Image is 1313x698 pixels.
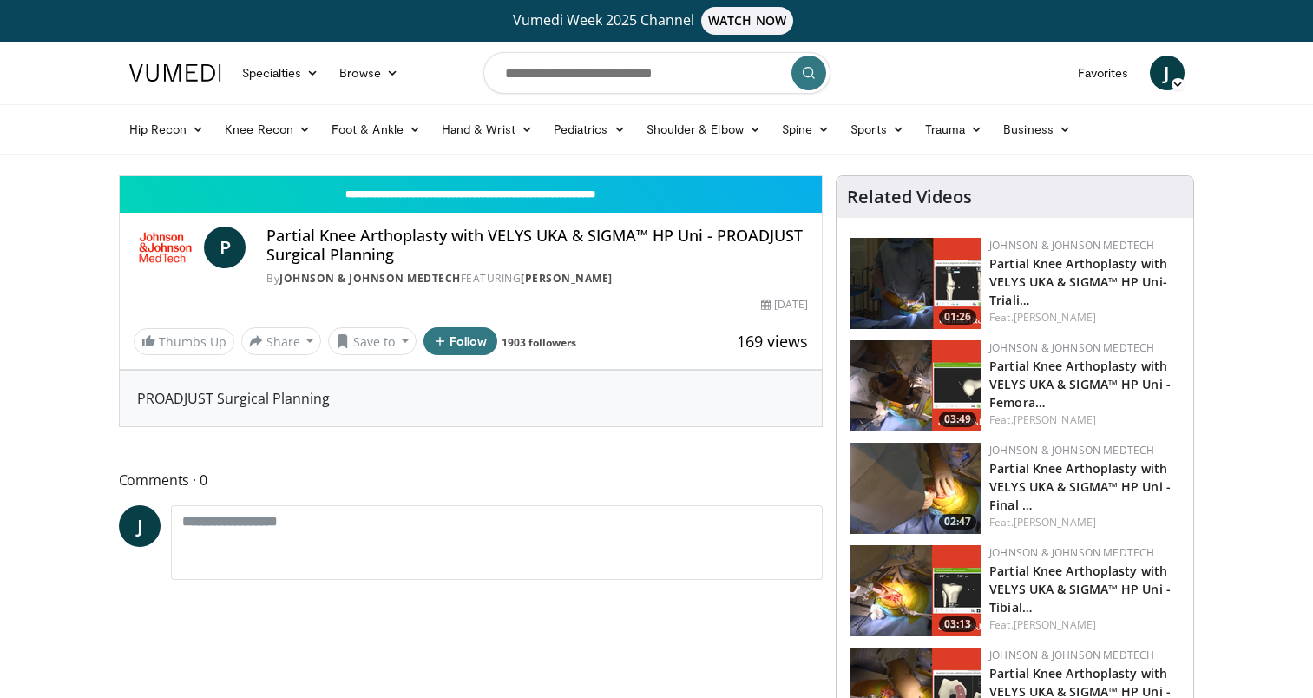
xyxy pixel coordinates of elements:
[989,310,1179,326] div: Feat.
[989,460,1171,513] a: Partial Knee Arthoplasty with VELYS UKA & SIGMA™ HP Uni - Final …
[771,112,840,147] a: Spine
[129,64,221,82] img: VuMedi Logo
[636,112,771,147] a: Shoulder & Elbow
[840,112,915,147] a: Sports
[737,331,808,352] span: 169 views
[989,358,1171,411] a: Partial Knee Arthoplasty with VELYS UKA & SIGMA™ HP Uni - Femora…
[521,271,613,286] a: [PERSON_NAME]
[329,56,409,90] a: Browse
[321,112,431,147] a: Foot & Ankle
[1014,515,1096,530] a: [PERSON_NAME]
[850,443,981,534] img: 2dac1888-fcb6-4628-a152-be974a3fbb82.png.150x105_q85_crop-smart_upscale.png
[266,227,808,264] h4: Partial Knee Arthoplasty with VELYS UKA & SIGMA™ HP Uni - PROADJUST Surgical Planning
[701,7,793,35] span: WATCH NOW
[939,412,976,427] span: 03:49
[939,309,976,325] span: 01:26
[850,545,981,636] img: fca33e5d-2676-4c0d-8432-0e27cf4af401.png.150x105_q85_crop-smart_upscale.png
[431,112,543,147] a: Hand & Wrist
[989,412,1179,428] div: Feat.
[989,238,1154,253] a: Johnson & Johnson MedTech
[423,327,498,355] button: Follow
[939,514,976,530] span: 02:47
[132,7,1182,35] a: Vumedi Week 2025 ChannelWATCH NOW
[120,371,823,426] div: PROADJUST Surgical Planning
[214,112,321,147] a: Knee Recon
[1014,412,1096,427] a: [PERSON_NAME]
[989,340,1154,355] a: Johnson & Johnson MedTech
[543,112,636,147] a: Pediatrics
[989,443,1154,458] a: Johnson & Johnson MedTech
[119,505,161,547] a: J
[241,327,322,355] button: Share
[850,238,981,329] img: 54517014-b7e0-49d7-8366-be4d35b6cc59.png.150x105_q85_crop-smart_upscale.png
[850,545,981,636] a: 03:13
[989,617,1179,633] div: Feat.
[850,340,981,431] a: 03:49
[134,328,234,355] a: Thumbs Up
[328,327,417,355] button: Save to
[119,112,215,147] a: Hip Recon
[850,238,981,329] a: 01:26
[989,563,1171,616] a: Partial Knee Arthoplasty with VELYS UKA & SIGMA™ HP Uni - Tibial…
[1014,617,1096,632] a: [PERSON_NAME]
[939,616,976,632] span: 03:13
[502,335,576,350] a: 1903 followers
[1150,56,1185,90] a: J
[1067,56,1139,90] a: Favorites
[989,545,1154,560] a: Johnson & Johnson MedTech
[915,112,994,147] a: Trauma
[847,187,972,207] h4: Related Videos
[134,227,198,268] img: Johnson & Johnson MedTech
[266,271,808,286] div: By FEATURING
[232,56,330,90] a: Specialties
[850,340,981,431] img: 13513cbe-2183-4149-ad2a-2a4ce2ec625a.png.150x105_q85_crop-smart_upscale.png
[119,469,824,491] span: Comments 0
[279,271,461,286] a: Johnson & Johnson MedTech
[989,515,1179,530] div: Feat.
[850,443,981,534] a: 02:47
[204,227,246,268] a: P
[993,112,1081,147] a: Business
[989,648,1154,662] a: Johnson & Johnson MedTech
[483,52,830,94] input: Search topics, interventions
[761,297,808,313] div: [DATE]
[989,255,1167,308] a: Partial Knee Arthoplasty with VELYS UKA & SIGMA™ HP Uni- Triali…
[1014,310,1096,325] a: [PERSON_NAME]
